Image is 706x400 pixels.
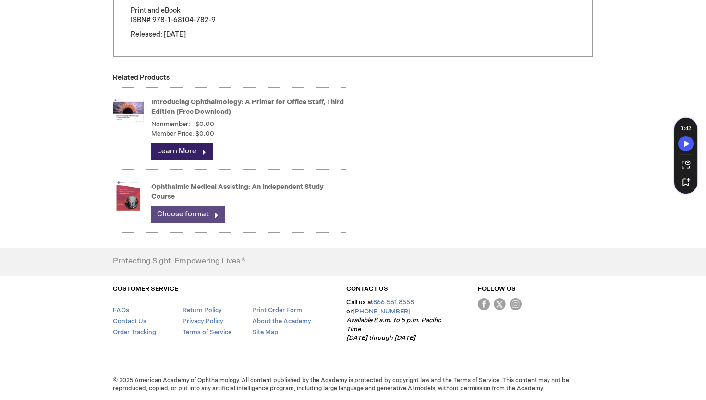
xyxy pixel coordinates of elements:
[252,317,311,325] a: About the Academy
[113,317,146,325] a: Contact Us
[478,298,490,310] img: Facebook
[151,129,194,138] strong: Member Price:
[183,306,222,314] a: Return Policy
[183,317,223,325] a: Privacy Policy
[252,328,278,336] a: Site Map
[346,285,388,293] a: CONTACT US
[113,257,245,266] h4: Protecting Sight. Empowering Lives.®
[113,285,178,293] a: CUSTOMER SERVICE
[373,299,414,306] a: 866.561.8558
[151,206,225,223] a: Choose format
[510,298,522,310] img: instagram
[195,120,214,128] span: $0.00
[353,308,411,315] a: [PHONE_NUMBER]
[346,316,441,342] em: Available 8 a.m. to 5 p.m. Pacific Time [DATE] through [DATE]
[113,91,144,130] img: Introducing Ophthalmology: A Primer for Office Staff, Third Edition (Free Download)
[494,298,506,310] img: Twitter
[113,74,170,82] strong: Related Products
[151,120,190,129] strong: Nonmember:
[113,328,156,336] a: Order Tracking
[113,306,129,314] a: FAQs
[346,298,444,343] p: Call us at or
[151,143,213,160] a: Learn More
[106,376,600,393] span: © 2025 American Academy of Ophthalmology. All content published by the Academy is protected by co...
[195,129,214,138] span: $0.00
[252,306,302,314] a: Print Order Form
[151,98,344,116] a: Introducing Ophthalmology: A Primer for Office Staff, Third Edition (Free Download)
[183,328,231,336] a: Terms of Service
[131,30,575,39] p: Released: [DATE]
[151,183,324,200] a: Ophthalmic Medical Assisting: An Independent Study Course
[113,176,144,214] img: Ophthalmic Medical Assisting: An Independent Study Course
[478,285,516,293] a: FOLLOW US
